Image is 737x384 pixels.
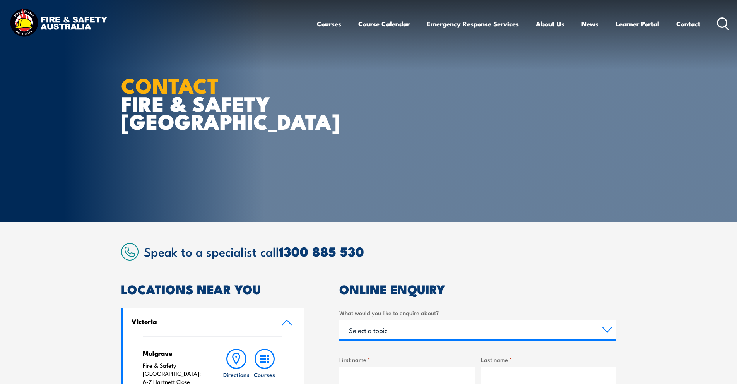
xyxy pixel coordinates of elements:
[536,14,564,34] a: About Us
[121,76,312,130] h1: FIRE & SAFETY [GEOGRAPHIC_DATA]
[339,283,616,294] h2: ONLINE ENQUIRY
[317,14,341,34] a: Courses
[144,244,616,258] h2: Speak to a specialist call
[143,349,207,357] h4: Mulgrave
[427,14,519,34] a: Emergency Response Services
[481,355,616,364] label: Last name
[616,14,659,34] a: Learner Portal
[254,370,275,379] h6: Courses
[358,14,410,34] a: Course Calendar
[123,308,304,336] a: Victoria
[279,241,364,261] a: 1300 885 530
[339,308,616,317] label: What would you like to enquire about?
[121,69,219,101] strong: CONTACT
[223,370,250,379] h6: Directions
[339,355,475,364] label: First name
[581,14,598,34] a: News
[132,317,270,326] h4: Victoria
[121,283,304,294] h2: LOCATIONS NEAR YOU
[676,14,701,34] a: Contact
